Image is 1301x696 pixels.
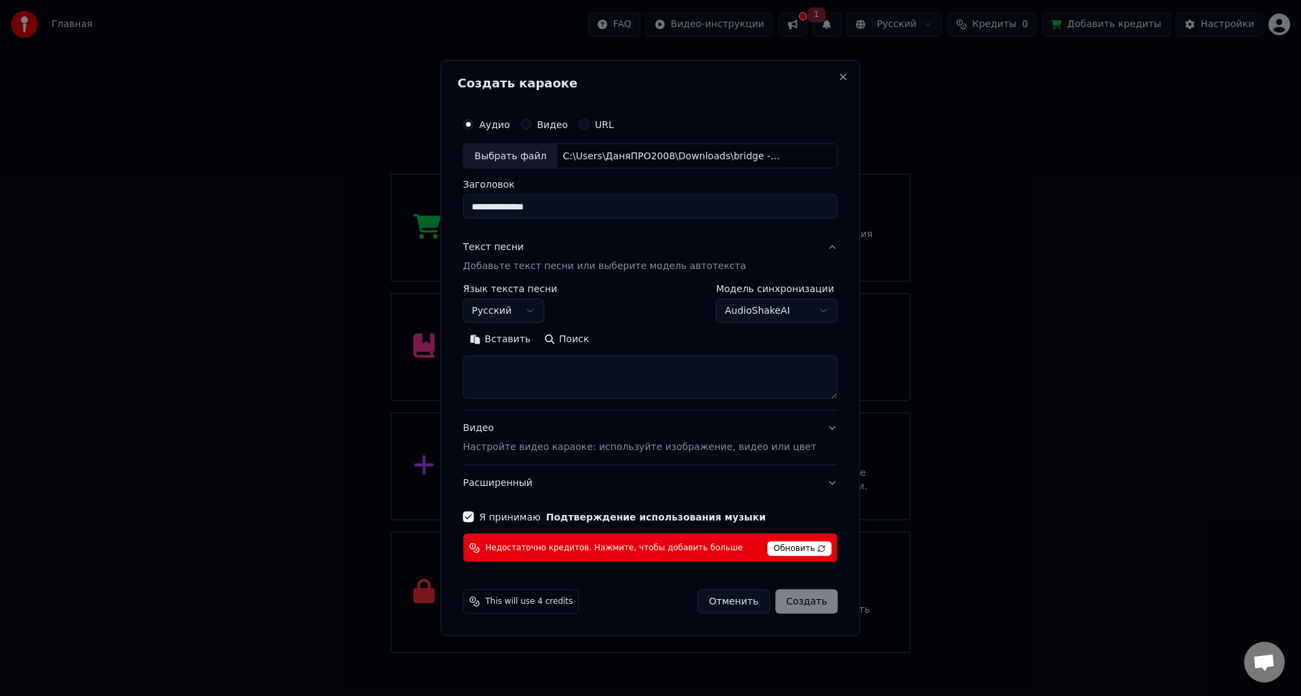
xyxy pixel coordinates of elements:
h2: Создать караоке [457,77,843,89]
div: Выбрать файл [463,144,557,168]
div: C:\Users\ДаняПРО2008\Downloads\bridge - ЛАБУБА.mp3 [557,149,787,163]
span: Обновить [768,541,832,556]
p: Добавьте текст песни или выберите модель автотекста [463,260,746,273]
button: Расширенный [463,466,838,501]
label: Модель синхронизации [716,284,838,293]
div: Текст песниДобавьте текст песни или выберите модель автотекста [463,284,838,410]
button: Отменить [697,590,770,614]
label: Я принимаю [479,512,766,522]
label: Видео [537,119,568,129]
button: Я принимаю [546,512,766,522]
label: URL [595,119,614,129]
div: Текст песни [463,241,524,254]
div: Видео [463,422,816,454]
label: Аудио [479,119,510,129]
label: Язык текста песни [463,284,557,293]
button: ВидеоНастройте видео караоке: используйте изображение, видео или цвет [463,411,838,465]
span: This will use 4 credits [485,596,573,607]
button: Текст песниДобавьте текст песни или выберите модель автотекста [463,230,838,284]
p: Настройте видео караоке: используйте изображение, видео или цвет [463,441,816,454]
button: Поиск [537,329,596,350]
span: Недостаточно кредитов. Нажмите, чтобы добавить больше [485,542,743,553]
button: Вставить [463,329,537,350]
label: Заголовок [463,180,838,189]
